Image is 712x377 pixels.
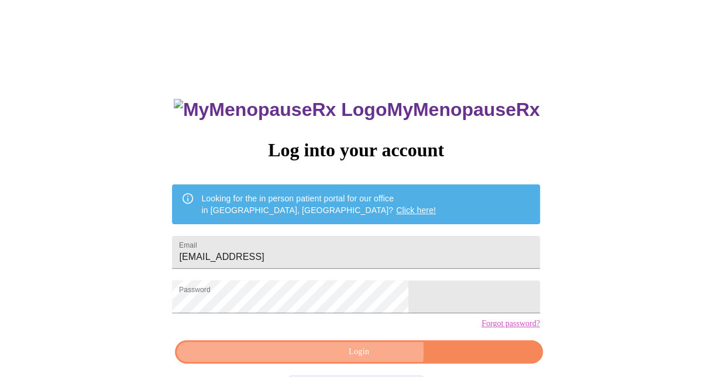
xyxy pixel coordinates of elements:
a: Click here! [396,205,436,215]
img: MyMenopauseRx Logo [174,99,387,121]
h3: Log into your account [172,139,539,161]
button: Login [175,340,542,364]
h3: MyMenopauseRx [174,99,540,121]
span: Login [188,345,529,359]
div: Looking for the in person patient portal for our office in [GEOGRAPHIC_DATA], [GEOGRAPHIC_DATA]? [201,188,436,221]
a: Forgot password? [481,319,540,328]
